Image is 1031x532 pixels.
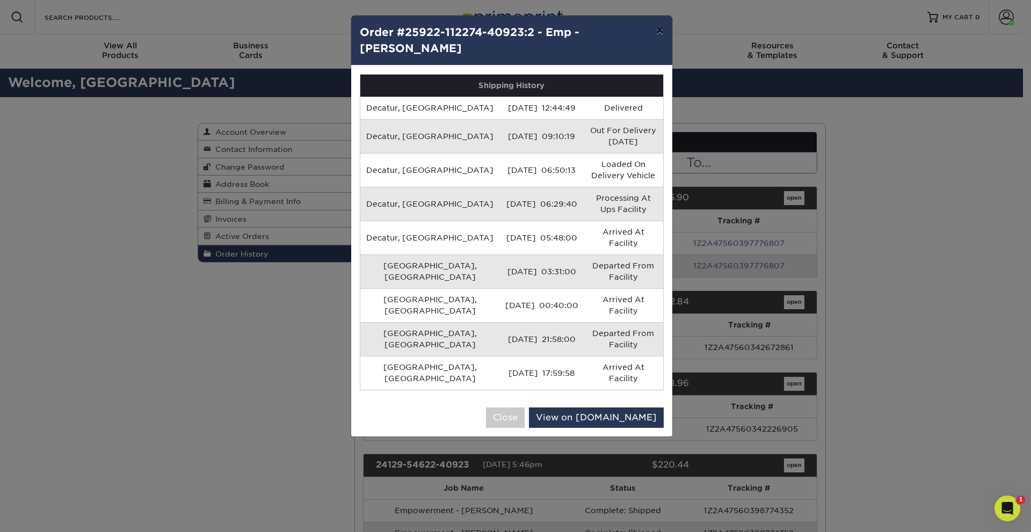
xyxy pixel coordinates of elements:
td: [DATE] 00:40:00 [500,288,584,322]
span: 1 [1017,495,1025,504]
td: [DATE] 05:48:00 [500,221,584,254]
td: Departed From Facility [584,254,663,288]
td: Decatur, [GEOGRAPHIC_DATA] [360,119,500,153]
td: Decatur, [GEOGRAPHIC_DATA] [360,187,500,221]
a: View on [DOMAIN_NAME] [529,407,664,428]
td: Arrived At Facility [584,356,663,390]
td: Processing At Ups Facility [584,187,663,221]
td: [GEOGRAPHIC_DATA], [GEOGRAPHIC_DATA] [360,356,500,390]
td: Arrived At Facility [584,221,663,254]
button: Close [486,407,525,428]
td: Decatur, [GEOGRAPHIC_DATA] [360,221,500,254]
td: [DATE] 09:10:19 [500,119,584,153]
td: Loaded On Delivery Vehicle [584,153,663,187]
td: [GEOGRAPHIC_DATA], [GEOGRAPHIC_DATA] [360,254,500,288]
td: [GEOGRAPHIC_DATA], [GEOGRAPHIC_DATA] [360,288,500,322]
td: Out For Delivery [DATE] [584,119,663,153]
td: [GEOGRAPHIC_DATA], [GEOGRAPHIC_DATA] [360,322,500,356]
td: Arrived At Facility [584,288,663,322]
td: [DATE] 17:59:58 [500,356,584,390]
td: Departed From Facility [584,322,663,356]
td: [DATE] 21:58:00 [500,322,584,356]
td: [DATE] 12:44:49 [500,97,584,119]
th: Shipping History [360,75,663,97]
td: [DATE] 03:31:00 [500,254,584,288]
button: × [647,16,672,46]
td: [DATE] 06:50:13 [500,153,584,187]
h4: Order #25922-112274-40923:2 - Emp - [PERSON_NAME] [360,24,664,56]
td: [DATE] 06:29:40 [500,187,584,221]
td: Decatur, [GEOGRAPHIC_DATA] [360,97,500,119]
td: Delivered [584,97,663,119]
iframe: Intercom live chat [994,495,1020,521]
td: Decatur, [GEOGRAPHIC_DATA] [360,153,500,187]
